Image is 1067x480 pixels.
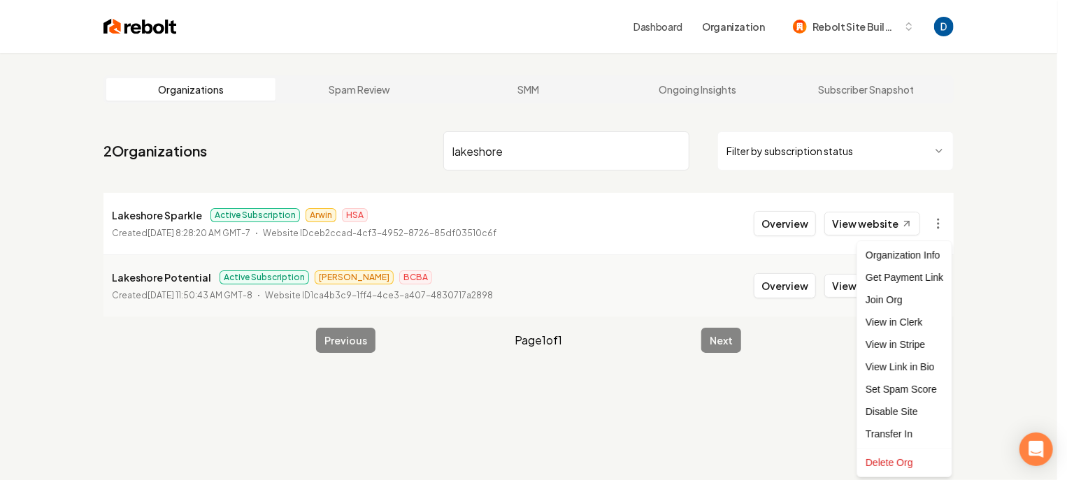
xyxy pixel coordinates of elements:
div: Set Spam Score [860,378,949,400]
div: Organization Info [860,244,949,266]
div: Delete Org [860,451,949,474]
a: View in Stripe [860,333,949,356]
div: Transfer In [860,423,949,445]
div: Join Org [860,289,949,311]
div: Disable Site [860,400,949,423]
a: View Link in Bio [860,356,949,378]
a: View in Clerk [860,311,949,333]
div: Get Payment Link [860,266,949,289]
